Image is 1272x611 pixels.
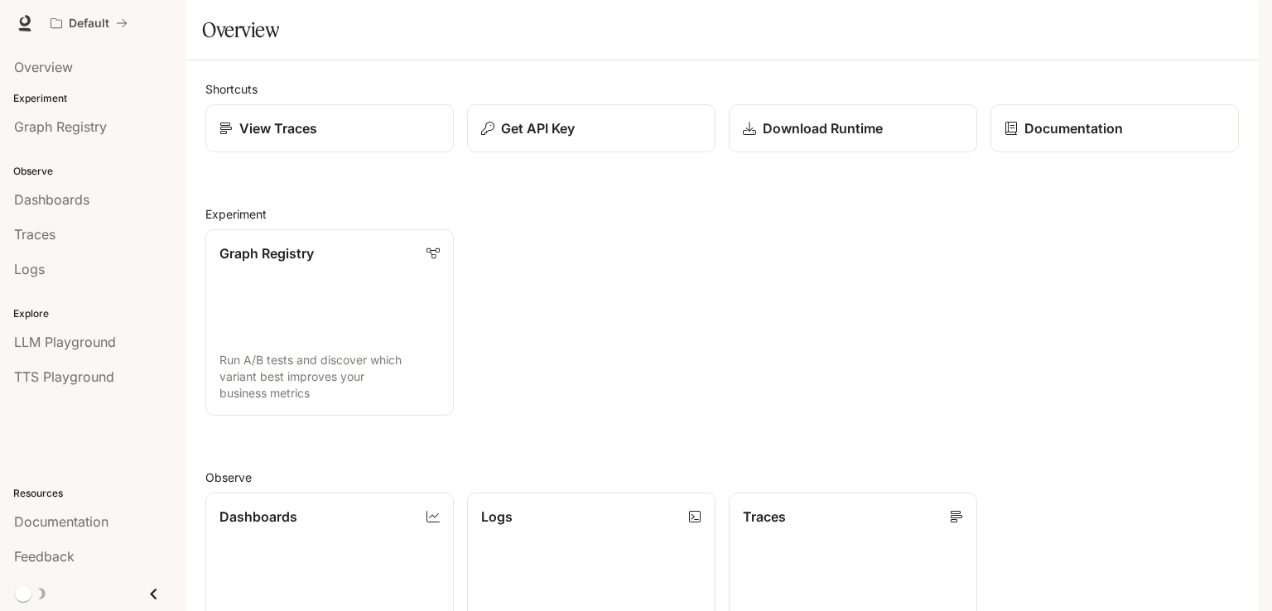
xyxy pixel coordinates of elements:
[205,469,1239,486] h2: Observe
[69,17,109,31] p: Default
[763,118,883,138] p: Download Runtime
[239,118,317,138] p: View Traces
[1024,118,1123,138] p: Documentation
[729,104,977,152] a: Download Runtime
[219,507,297,527] p: Dashboards
[205,205,1239,223] h2: Experiment
[205,229,454,416] a: Graph RegistryRun A/B tests and discover which variant best improves your business metrics
[990,104,1239,152] a: Documentation
[743,507,786,527] p: Traces
[43,7,135,40] button: All workspaces
[501,118,575,138] p: Get API Key
[219,352,440,402] p: Run A/B tests and discover which variant best improves your business metrics
[467,104,715,152] button: Get API Key
[205,104,454,152] a: View Traces
[219,243,314,263] p: Graph Registry
[202,13,279,46] h1: Overview
[205,80,1239,98] h2: Shortcuts
[481,507,513,527] p: Logs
